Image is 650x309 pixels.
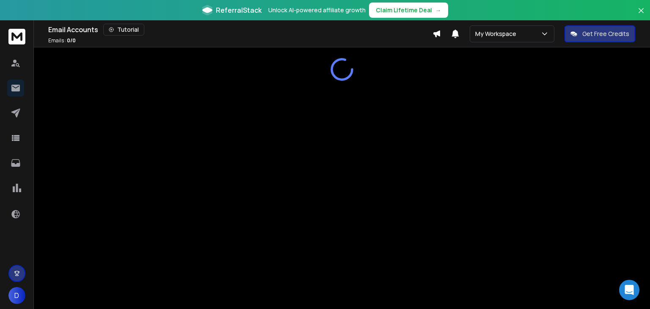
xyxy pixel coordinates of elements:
button: D [8,287,25,304]
p: Unlock AI-powered affiliate growth [268,6,366,14]
p: Emails : [48,37,76,44]
button: Claim Lifetime Deal→ [369,3,448,18]
span: 0 / 0 [67,37,76,44]
p: My Workspace [475,30,520,38]
button: Get Free Credits [565,25,635,42]
button: Tutorial [103,24,144,36]
span: ReferralStack [216,5,262,15]
span: → [435,6,441,14]
p: Get Free Credits [582,30,629,38]
button: Close banner [636,5,647,25]
div: Open Intercom Messenger [619,280,639,300]
div: Email Accounts [48,24,432,36]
